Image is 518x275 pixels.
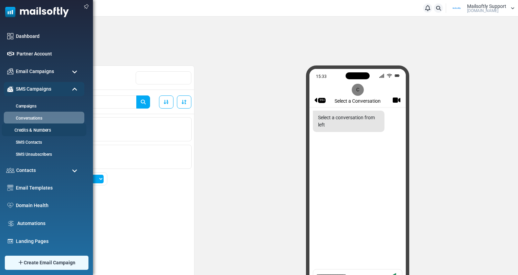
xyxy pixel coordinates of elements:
[7,68,13,74] img: campaigns-icon.png
[4,115,83,121] a: Conversations
[7,220,15,227] img: workflow.svg
[17,220,81,227] a: Automations
[16,238,81,245] a: Landing Pages
[38,149,188,157] span: [PHONE_NUMBER]
[2,127,84,134] a: Credits & Numbers
[448,3,465,13] img: User Logo
[4,139,83,145] a: SMS Contacts
[16,33,81,40] a: Dashboard
[16,202,81,209] a: Domain Health
[16,184,81,192] a: Email Templates
[316,73,376,78] div: 15:33
[7,238,13,244] img: landing_pages.svg
[16,167,36,174] span: Contacts
[6,168,14,173] img: contacts-icon.svg
[467,4,506,9] span: Mailsoftly Support
[38,157,188,165] span: Last Reply Date: [DATE]
[448,3,515,13] a: User Logo Mailsoftly Support [DOMAIN_NAME]
[7,185,13,191] img: email-templates-icon.svg
[7,33,13,39] img: dashboard-icon.svg
[17,50,81,58] a: Partner Account
[4,103,83,109] a: Campaigns
[16,68,54,75] span: Email Campaigns
[4,151,83,157] a: SMS Unsubscribers
[24,259,75,266] span: Create Email Campaign
[313,111,384,132] div: Select a conversation from left
[16,85,51,93] span: SMS Campaigns
[38,130,188,137] span: Last Reply Date: [DATE]
[7,86,13,92] img: campaigns-icon-active.png
[467,9,498,13] span: [DOMAIN_NAME]
[38,122,188,130] span: [PHONE_NUMBER]
[7,203,13,208] img: domain-health-icon.svg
